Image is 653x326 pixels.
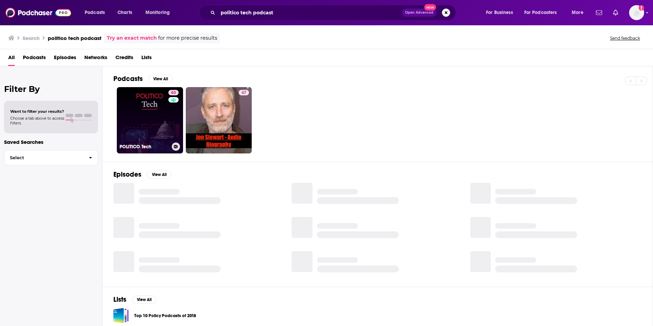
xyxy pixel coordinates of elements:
[524,8,557,17] span: For Podcasters
[147,171,171,179] button: View All
[186,87,252,153] a: 47
[113,308,129,323] a: Top 10 Policy Podcasts of 2018
[168,90,179,95] a: 63
[85,8,105,17] span: Podcasts
[8,52,15,66] a: All
[10,116,64,125] span: Choose a tab above to access filters.
[148,75,173,83] button: View All
[481,7,522,18] button: open menu
[486,8,513,17] span: For Business
[4,150,98,165] button: Select
[5,6,71,19] img: Podchaser - Follow, Share and Rate Podcasts
[115,52,133,66] a: Credits
[629,5,644,20] span: Logged in as egilfenbaum
[132,296,156,304] button: View All
[593,7,605,18] a: Show notifications dropdown
[158,34,217,42] span: for more precise results
[402,9,436,17] button: Open AdvancedNew
[48,35,101,41] h3: politico tech podcast
[113,74,143,83] h2: Podcasts
[113,170,171,179] a: EpisodesView All
[113,74,173,83] a: PodcastsView All
[107,34,157,42] a: Try an exact match
[117,8,132,17] span: Charts
[141,52,152,66] a: Lists
[141,7,179,18] button: open menu
[84,52,107,66] a: Networks
[241,90,246,96] span: 47
[206,5,462,21] div: Search podcasts, credits, & more...
[520,7,567,18] button: open menu
[54,52,76,66] a: Episodes
[218,7,402,18] input: Search podcasts, credits, & more...
[113,295,126,304] h2: Lists
[117,87,183,153] a: 63POLITICO Tech
[113,7,136,18] a: Charts
[113,295,156,304] a: ListsView All
[23,52,46,66] a: Podcasts
[610,7,621,18] a: Show notifications dropdown
[4,139,98,145] p: Saved Searches
[80,7,114,18] button: open menu
[4,155,83,160] span: Select
[171,90,176,96] span: 63
[629,5,644,20] img: User Profile
[145,8,170,17] span: Monitoring
[4,84,98,94] h2: Filter By
[239,90,249,95] a: 47
[639,5,644,11] svg: Add a profile image
[424,4,436,11] span: New
[113,170,141,179] h2: Episodes
[23,35,40,41] h3: Search
[567,7,592,18] button: open menu
[608,35,642,41] button: Send feedback
[134,312,196,320] a: Top 10 Policy Podcasts of 2018
[629,5,644,20] button: Show profile menu
[405,11,433,14] span: Open Advanced
[120,144,169,150] h3: POLITICO Tech
[572,8,583,17] span: More
[10,109,64,114] span: Want to filter your results?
